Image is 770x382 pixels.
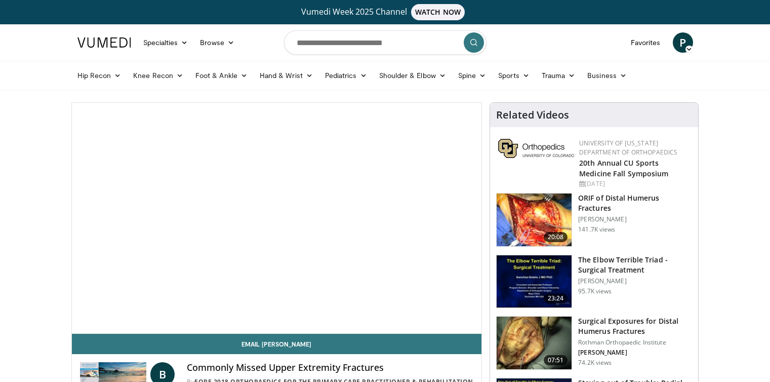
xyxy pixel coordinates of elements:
span: 20:08 [544,232,568,242]
p: 95.7K views [578,287,612,295]
a: 20:08 ORIF of Distal Humerus Fractures [PERSON_NAME] 141.7K views [496,193,692,247]
a: University of [US_STATE] Department of Orthopaedics [579,139,677,157]
h3: ORIF of Distal Humerus Fractures [578,193,692,213]
img: 355603a8-37da-49b6-856f-e00d7e9307d3.png.150x105_q85_autocrop_double_scale_upscale_version-0.2.png [498,139,574,158]
h4: Related Videos [496,109,569,121]
a: Sports [492,65,536,86]
a: Hand & Wrist [254,65,319,86]
a: Pediatrics [319,65,373,86]
a: P [673,32,693,53]
img: orif-sanch_3.png.150x105_q85_crop-smart_upscale.jpg [497,194,572,246]
video-js: Video Player [72,103,482,334]
input: Search topics, interventions [284,30,487,55]
a: Spine [452,65,492,86]
a: Knee Recon [127,65,189,86]
h4: Commonly Missed Upper Extremity Fractures [187,362,473,373]
p: 74.2K views [578,359,612,367]
a: Browse [194,32,240,53]
a: Specialties [137,32,194,53]
a: 23:24 The Elbow Terrible Triad - Surgical Treatment [PERSON_NAME] 95.7K views [496,255,692,309]
a: Favorites [625,32,667,53]
a: Business [581,65,633,86]
p: [PERSON_NAME] [578,277,692,285]
a: Email [PERSON_NAME] [72,334,482,354]
a: Trauma [536,65,582,86]
a: 07:51 Surgical Exposures for Distal Humerus Fractures Rothman Orthopaedic Institute [PERSON_NAME]... [496,316,692,370]
h3: Surgical Exposures for Distal Humerus Fractures [578,316,692,336]
p: 141.7K views [578,225,615,234]
p: [PERSON_NAME] [578,215,692,223]
a: Foot & Ankle [189,65,254,86]
span: 23:24 [544,293,568,303]
a: 20th Annual CU Sports Medicine Fall Symposium [579,158,668,178]
span: 07:51 [544,355,568,365]
a: Vumedi Week 2025 ChannelWATCH NOW [79,4,692,20]
p: [PERSON_NAME] [578,349,692,357]
p: Rothman Orthopaedic Institute [578,338,692,347]
img: VuMedi Logo [77,37,131,48]
a: Hip Recon [71,65,128,86]
h3: The Elbow Terrible Triad - Surgical Treatment [578,255,692,275]
a: Shoulder & Elbow [373,65,452,86]
div: [DATE] [579,179,690,188]
img: 162531_0000_1.png.150x105_q85_crop-smart_upscale.jpg [497,255,572,308]
span: WATCH NOW [411,4,465,20]
img: 70322_0000_3.png.150x105_q85_crop-smart_upscale.jpg [497,317,572,369]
